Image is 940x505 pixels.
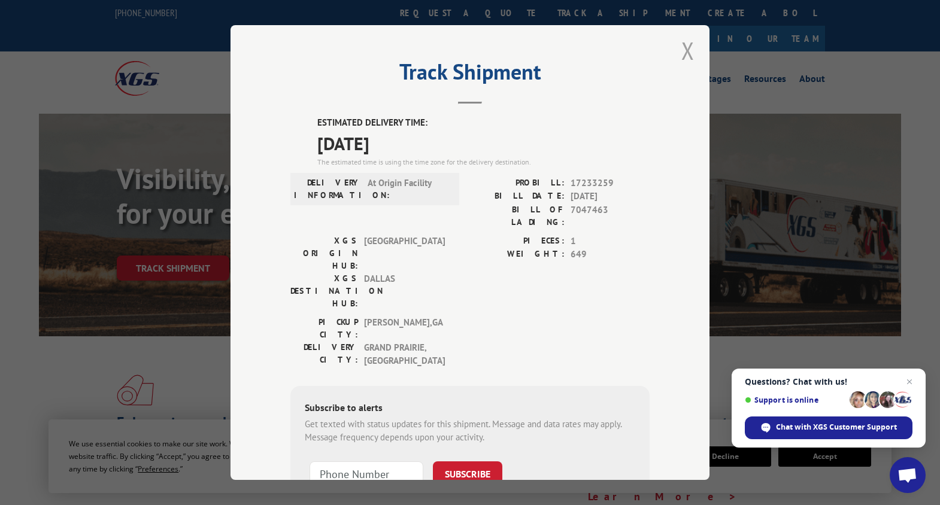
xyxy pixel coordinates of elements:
span: [DATE] [317,130,650,157]
span: [DATE] [571,190,650,203]
span: 17233259 [571,177,650,190]
label: BILL DATE: [470,190,565,203]
span: Questions? Chat with us! [745,377,912,387]
div: Subscribe to alerts [305,400,635,418]
div: Chat with XGS Customer Support [745,416,912,439]
span: Chat with XGS Customer Support [776,422,897,433]
span: Support is online [745,396,845,404]
span: [GEOGRAPHIC_DATA] [364,235,445,272]
label: WEIGHT: [470,248,565,261]
label: XGS ORIGIN HUB: [290,235,358,272]
label: XGS DESTINATION HUB: [290,272,358,310]
span: [PERSON_NAME] , GA [364,316,445,341]
label: BILL OF LADING: [470,203,565,229]
label: PROBILL: [470,177,565,190]
label: PIECES: [470,235,565,248]
div: Open chat [890,457,926,493]
div: Get texted with status updates for this shipment. Message and data rates may apply. Message frequ... [305,418,635,445]
label: DELIVERY INFORMATION: [294,177,362,202]
h2: Track Shipment [290,63,650,86]
span: 7047463 [571,203,650,229]
div: The estimated time is using the time zone for the delivery destination. [317,157,650,168]
label: DELIVERY CITY: [290,341,358,368]
span: 649 [571,248,650,261]
span: GRAND PRAIRIE , [GEOGRAPHIC_DATA] [364,341,445,368]
span: Close chat [902,375,917,389]
label: PICKUP CITY: [290,316,358,341]
input: Phone Number [310,461,423,486]
button: SUBSCRIBE [433,461,502,486]
span: At Origin Facility [368,177,448,202]
span: DALLAS [364,272,445,310]
button: Close modal [681,35,695,66]
label: ESTIMATED DELIVERY TIME: [317,116,650,130]
span: 1 [571,235,650,248]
